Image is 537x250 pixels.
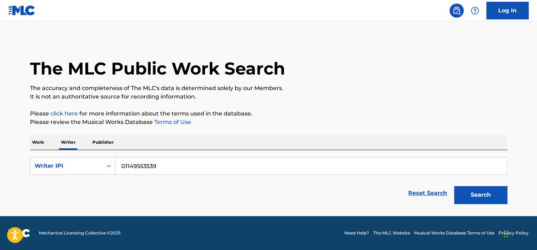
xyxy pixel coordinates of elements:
div: Writer IPI [35,162,98,170]
p: Writer [59,135,78,150]
a: Terms of Use [153,119,191,125]
a: Privacy Policy [499,230,529,236]
img: help [471,6,479,15]
form: Search Form [30,157,507,207]
a: The MLC Website [373,230,410,236]
div: Drag [504,223,508,244]
button: Search [454,186,507,204]
span: Mechanical Licensing Collective © 2025 [39,230,121,236]
p: It is not an authoritative source for recording information. [30,93,507,101]
a: Log In [486,2,529,19]
div: Help [468,4,482,18]
h1: The MLC Public Work Search [30,58,285,79]
p: Work [30,135,46,150]
p: Please review the Musical Works Database [30,118,507,126]
a: Musical Works Database Terms of Use [414,230,494,236]
p: Please for more information about the terms used in the database. [30,109,507,118]
p: The accuracy and completeness of The MLC's data is determined solely by our Members. [30,84,507,93]
iframe: Chat Widget [502,216,537,250]
img: logo [8,229,30,237]
img: MLC Logo [8,5,36,16]
a: Public Search [449,4,464,18]
p: Publisher [90,135,116,150]
a: click here [50,110,78,117]
a: Need Help? [344,230,369,236]
img: search [452,6,461,15]
a: Reset Search [405,185,451,201]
